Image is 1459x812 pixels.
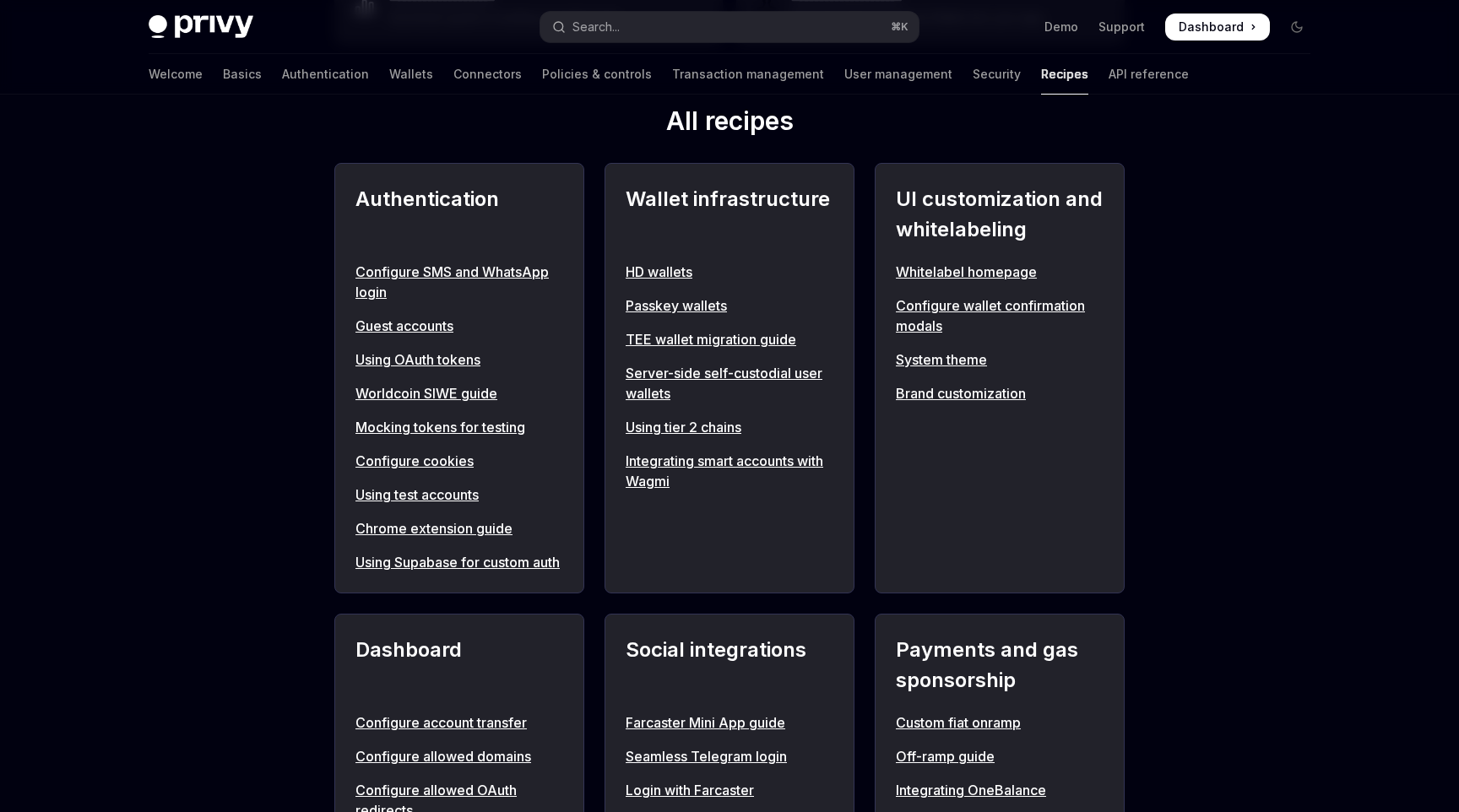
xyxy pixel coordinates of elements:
a: Chrome extension guide [355,518,563,539]
h2: All recipes [334,106,1125,143]
h2: Wallet infrastructure [626,184,833,245]
a: Configure cookies [355,451,563,471]
a: Basics [223,54,262,95]
a: Off-ramp guide [896,746,1104,766]
a: Wallets [389,54,433,95]
h2: Authentication [355,184,563,245]
a: System theme [896,349,1104,370]
a: Custom fiat onramp [896,712,1104,733]
a: Mocking tokens for testing [355,417,563,437]
a: Using Supabase for custom auth [355,552,563,572]
h2: Social integrations [626,635,833,696]
a: Connectors [453,54,522,95]
a: Support [1098,19,1145,35]
span: Dashboard [1179,19,1244,35]
img: dark logo [149,15,253,39]
a: Security [973,54,1021,95]
a: Login with Farcaster [626,780,833,800]
button: Open search [540,12,919,42]
a: Configure allowed domains [355,746,563,766]
a: Transaction management [672,54,824,95]
a: Using OAuth tokens [355,349,563,370]
h2: UI customization and whitelabeling [896,184,1104,245]
a: Guest accounts [355,316,563,336]
h2: Payments and gas sponsorship [896,635,1104,696]
a: Dashboard [1165,14,1270,41]
a: Brand customization [896,383,1104,403]
a: Server-side self-custodial user wallets [626,363,833,403]
span: ⌘ K [891,20,908,34]
a: Seamless Telegram login [626,746,833,766]
a: Configure wallet confirmation modals [896,295,1104,336]
a: Using tier 2 chains [626,417,833,437]
a: Recipes [1041,54,1088,95]
a: User management [844,54,952,95]
a: Welcome [149,54,203,95]
a: Whitelabel homepage [896,262,1104,282]
a: Farcaster Mini App guide [626,712,833,733]
a: Policies & controls [542,54,652,95]
a: Passkey wallets [626,295,833,316]
h2: Dashboard [355,635,563,696]
a: Configure account transfer [355,712,563,733]
a: Authentication [282,54,369,95]
a: Using test accounts [355,484,563,505]
div: Search... [572,17,620,37]
button: Toggle dark mode [1283,14,1310,41]
a: HD wallets [626,262,833,282]
a: Worldcoin SIWE guide [355,383,563,403]
a: Demo [1044,19,1078,35]
a: Integrating smart accounts with Wagmi [626,451,833,491]
a: Configure SMS and WhatsApp login [355,262,563,302]
a: API reference [1109,54,1189,95]
a: TEE wallet migration guide [626,329,833,349]
a: Integrating OneBalance [896,780,1104,800]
